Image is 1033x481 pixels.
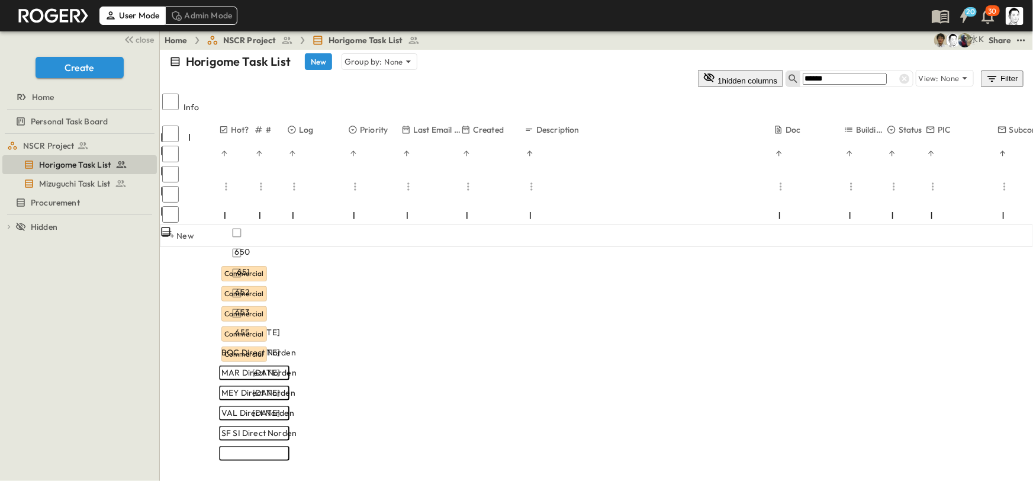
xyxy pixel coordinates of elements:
[31,197,80,209] span: Procurement
[2,136,157,155] div: NSCR Projecttest
[162,126,179,142] input: Select row
[162,186,179,203] input: Select row
[2,174,157,193] div: Mizuguchi Task Listtest
[165,34,188,46] a: Home
[981,70,1024,87] button: Filter
[2,175,155,192] a: Mizuguchi Task List
[23,140,74,152] span: NSCR Project
[221,427,297,439] span: SF SI Direct Norden
[31,221,57,233] span: Hidden
[221,407,294,419] span: VAL Direct Norden
[946,33,960,47] img: 堀米 康介(K.HORIGOME) (horigome@bcd.taisei.co.jp)
[119,31,157,47] button: close
[345,56,382,68] p: Group by:
[99,7,165,24] div: User Mode
[2,194,155,211] a: Procurement
[986,72,1019,85] div: Filter
[162,94,179,110] input: Select all rows
[305,53,332,70] button: New
[237,266,250,278] span: 651
[967,7,976,17] h6: 20
[7,137,155,154] a: NSCR Project
[31,116,108,127] span: Personal Task Board
[39,159,111,171] span: Horigome Task List
[958,33,972,47] img: Joshua Whisenant (josh@tryroger.com)
[162,206,179,223] input: Select row
[2,156,155,173] a: Horigome Task List
[165,34,427,46] nav: breadcrumbs
[312,34,420,46] a: Horigome Task List
[165,7,238,24] div: Admin Mode
[989,34,1012,46] div: Share
[952,5,976,27] button: 20
[184,91,219,124] div: Info
[235,326,250,338] span: 655
[162,166,179,182] input: Select row
[36,57,124,78] button: Create
[2,113,155,130] a: Personal Task Board
[223,34,276,46] span: NSCR Project
[162,146,179,162] input: Select row
[2,193,157,212] div: Procurementtest
[941,72,960,84] p: None
[989,7,997,16] p: 30
[934,33,948,47] img: 戸島 太一 (T.TOJIMA) (tzmtit00@pub.taisei.co.jp)
[221,387,295,399] span: MEY Direct Norden
[329,34,403,46] span: Horigome Task List
[970,33,984,45] div: 水口 浩一 (MIZUGUCHI Koichi) (mizuguti@bcd.taisei.co.jp)
[2,155,157,174] div: Horigome Task Listtest
[136,34,155,46] span: close
[698,70,783,87] button: 1hidden columns
[207,34,293,46] a: NSCR Project
[919,73,939,84] p: View:
[186,53,291,70] p: Horigome Task List
[2,89,155,105] a: Home
[1014,33,1028,47] button: test
[2,112,157,131] div: Personal Task Boardtest
[1006,7,1024,25] img: Profile Picture
[39,178,110,190] span: Mizuguchi Task List
[32,91,54,103] span: Home
[385,56,403,68] p: None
